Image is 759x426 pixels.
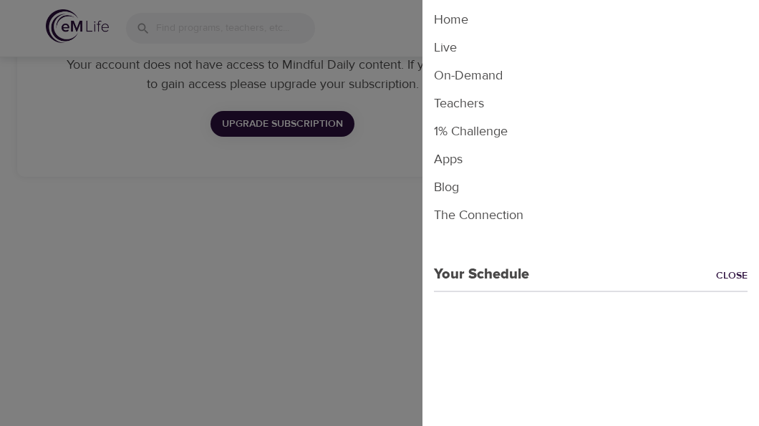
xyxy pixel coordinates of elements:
li: 1% Challenge [422,117,759,145]
li: Home [422,6,759,34]
p: Your Schedule [422,263,529,285]
a: Close [716,268,759,285]
li: Teachers [422,89,759,117]
li: On-Demand [422,62,759,89]
li: Apps [422,145,759,173]
li: Blog [422,173,759,201]
li: Live [422,34,759,62]
li: The Connection [422,201,759,229]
